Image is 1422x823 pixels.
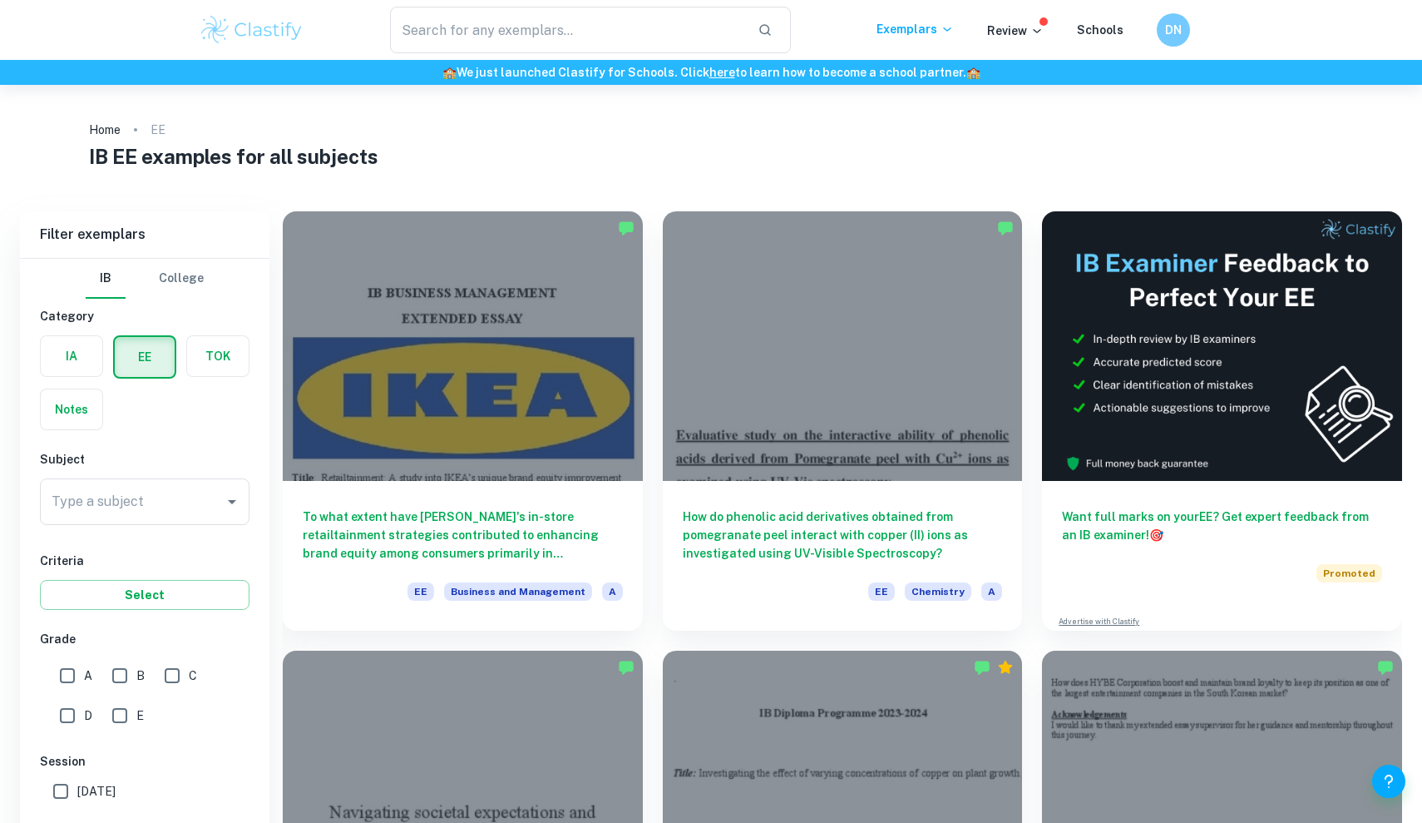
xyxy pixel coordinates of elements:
span: D [84,706,92,725]
h6: Subject [40,450,249,469]
button: DN [1157,13,1190,47]
span: 🏫 [442,66,457,79]
span: 🎯 [1149,528,1163,542]
h6: Category [40,307,249,325]
span: EE [868,583,895,601]
img: Marked [1377,659,1394,676]
a: Want full marks on yourEE? Get expert feedback from an IB examiner!PromotedAdvertise with Clastify [1042,211,1402,631]
span: 🏫 [966,66,980,79]
h6: Session [40,752,249,771]
span: EE [407,583,434,601]
a: Home [89,118,121,141]
button: IB [86,259,126,299]
img: Marked [997,220,1014,236]
span: [DATE] [77,782,116,801]
h6: DN [1164,21,1183,39]
button: TOK [187,336,249,376]
a: Advertise with Clastify [1059,616,1139,627]
p: Review [987,22,1044,40]
a: here [709,66,735,79]
span: B [136,667,145,685]
button: College [159,259,204,299]
span: E [136,706,144,725]
h6: Criteria [40,552,249,570]
span: A [981,583,1002,601]
img: Thumbnail [1042,211,1402,481]
h1: IB EE examples for all subjects [89,141,1333,171]
a: To what extent have [PERSON_NAME]'s in-store retailtainment strategies contributed to enhancing b... [283,211,643,631]
img: Marked [618,659,634,676]
span: Chemistry [905,583,971,601]
a: Schools [1077,23,1123,37]
span: Promoted [1316,564,1382,583]
input: Search for any exemplars... [390,7,744,53]
button: Open [220,490,244,513]
button: IA [41,336,102,376]
button: Select [40,580,249,610]
p: EE [151,121,165,139]
img: Marked [618,220,634,236]
h6: How do phenolic acid derivatives obtained from pomegranate peel interact with copper (II) ions as... [683,508,1003,563]
img: Marked [974,659,990,676]
p: Exemplars [876,20,954,38]
button: Help and Feedback [1372,765,1405,798]
span: Business and Management [444,583,592,601]
h6: Grade [40,630,249,648]
button: Notes [41,389,102,429]
a: How do phenolic acid derivatives obtained from pomegranate peel interact with copper (II) ions as... [663,211,1023,631]
h6: Filter exemplars [20,211,269,258]
span: C [189,667,197,685]
span: A [602,583,623,601]
div: Filter type choice [86,259,204,299]
div: Premium [997,659,1014,676]
span: A [84,667,92,685]
button: EE [115,337,175,377]
img: Clastify logo [199,13,304,47]
h6: Want full marks on your EE ? Get expert feedback from an IB examiner! [1062,508,1382,544]
h6: We just launched Clastify for Schools. Click to learn how to become a school partner. [3,63,1419,82]
h6: To what extent have [PERSON_NAME]'s in-store retailtainment strategies contributed to enhancing b... [303,508,623,563]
